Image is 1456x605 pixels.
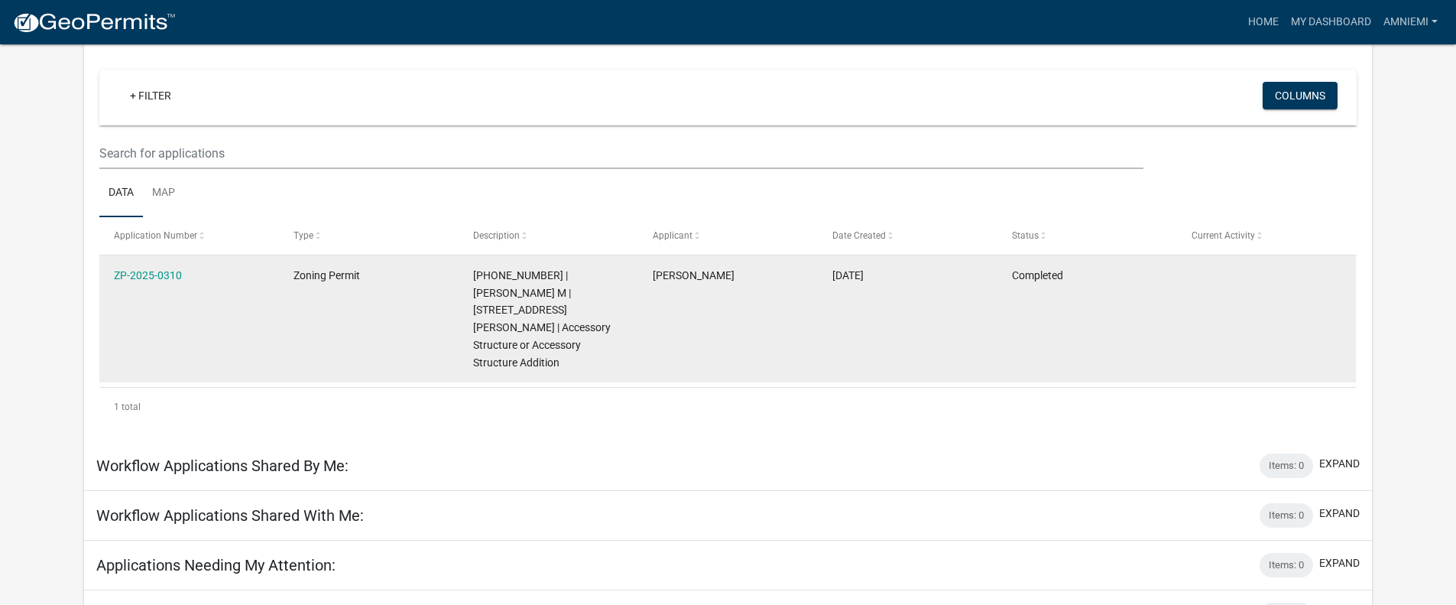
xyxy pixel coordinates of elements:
[818,217,997,254] datatable-header-cell: Date Created
[99,138,1143,169] input: Search for applications
[1377,8,1444,37] a: Amniemi
[99,388,1357,426] div: 1 total
[1263,82,1338,109] button: Columns
[459,217,638,254] datatable-header-cell: Description
[473,269,611,369] span: 57-010-2830 | DAHL, ALISSA M | 7199 CAIN RD | Accessory Structure or Accessory Structure Addition
[1285,8,1377,37] a: My Dashboard
[832,269,864,281] span: 09/11/2025
[84,42,1372,441] div: collapse
[1319,456,1360,472] button: expand
[114,269,182,281] a: ZP-2025-0310
[1260,503,1313,528] div: Items: 0
[114,230,197,241] span: Application Number
[99,169,143,218] a: Data
[99,217,279,254] datatable-header-cell: Application Number
[997,217,1176,254] datatable-header-cell: Status
[279,217,459,254] datatable-header-cell: Type
[1176,217,1356,254] datatable-header-cell: Current Activity
[293,269,360,281] span: Zoning Permit
[1319,555,1360,571] button: expand
[1242,8,1285,37] a: Home
[653,230,692,241] span: Applicant
[1192,230,1255,241] span: Current Activity
[1012,230,1039,241] span: Status
[96,556,336,574] h5: Applications Needing My Attention:
[1260,454,1313,478] div: Items: 0
[1260,553,1313,577] div: Items: 0
[118,82,183,109] a: + Filter
[473,230,520,241] span: Description
[96,457,349,475] h5: Workflow Applications Shared By Me:
[143,169,184,218] a: Map
[832,230,886,241] span: Date Created
[96,506,364,525] h5: Workflow Applications Shared With Me:
[1012,269,1063,281] span: Completed
[1319,506,1360,522] button: expand
[293,230,313,241] span: Type
[638,217,818,254] datatable-header-cell: Applicant
[653,269,734,281] span: Alissa Marie Niemi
